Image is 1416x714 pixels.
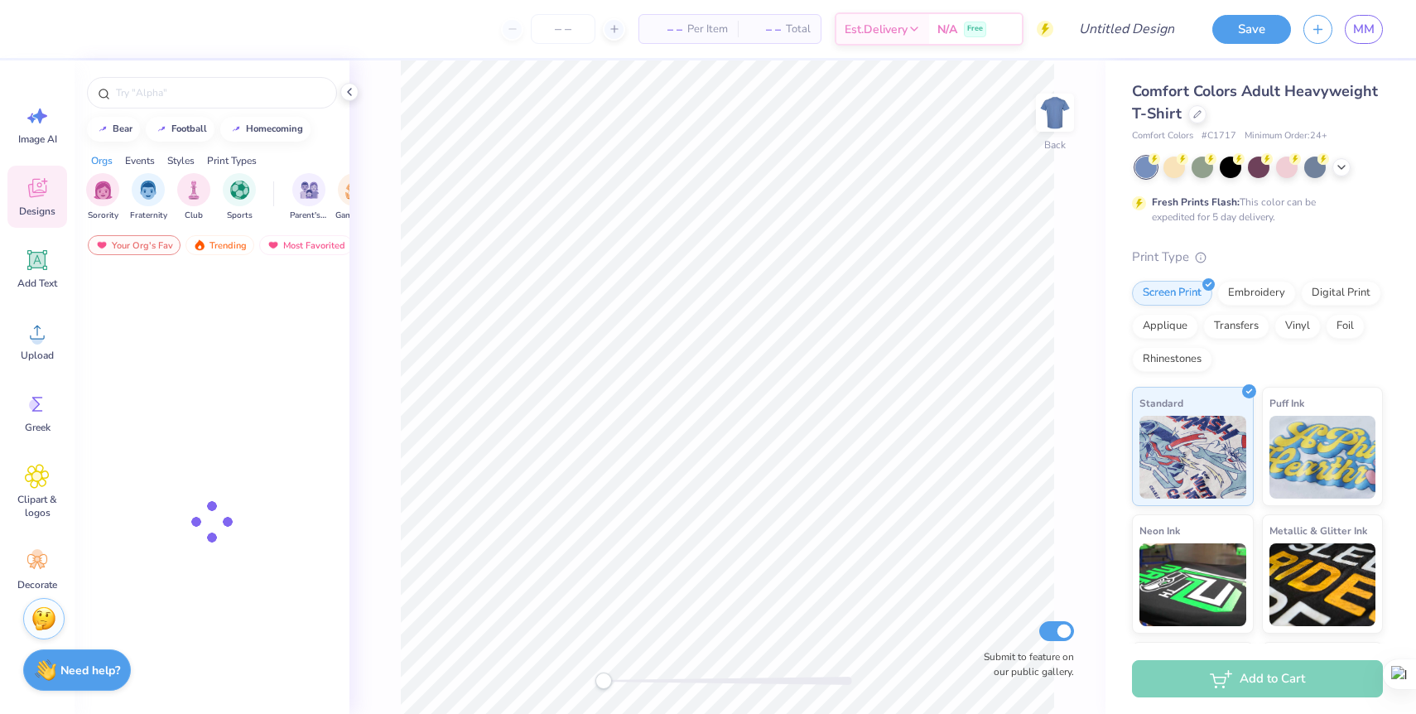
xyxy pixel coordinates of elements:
[1353,20,1375,39] span: MM
[1202,129,1236,143] span: # C1717
[223,173,256,222] button: filter button
[220,117,311,142] button: homecoming
[95,239,108,251] img: most_fav.gif
[1269,416,1376,499] img: Puff Ink
[1044,137,1066,152] div: Back
[25,421,51,434] span: Greek
[290,173,328,222] button: filter button
[531,14,595,44] input: – –
[1139,543,1246,626] img: Neon Ink
[177,173,210,222] button: filter button
[335,173,373,222] button: filter button
[1139,522,1180,539] span: Neon Ink
[88,235,181,255] div: Your Org's Fav
[595,673,612,689] div: Accessibility label
[845,21,908,38] span: Est. Delivery
[1132,129,1193,143] span: Comfort Colors
[1132,347,1212,372] div: Rhinestones
[88,210,118,222] span: Sorority
[86,173,119,222] button: filter button
[177,173,210,222] div: filter for Club
[649,21,682,38] span: – –
[267,239,280,251] img: most_fav.gif
[155,124,168,134] img: trend_line.gif
[1152,195,1240,209] strong: Fresh Prints Flash:
[229,124,243,134] img: trend_line.gif
[300,181,319,200] img: Parent's Weekend Image
[113,124,132,133] div: bear
[21,349,54,362] span: Upload
[335,210,373,222] span: Game Day
[1139,416,1246,499] img: Standard
[167,153,195,168] div: Styles
[207,153,257,168] div: Print Types
[185,181,203,200] img: Club Image
[60,663,120,678] strong: Need help?
[1132,281,1212,306] div: Screen Print
[18,133,57,146] span: Image AI
[10,493,65,519] span: Clipart & logos
[114,84,326,101] input: Try "Alpha"
[1132,314,1198,339] div: Applique
[91,153,113,168] div: Orgs
[1245,129,1327,143] span: Minimum Order: 24 +
[1269,394,1304,412] span: Puff Ink
[17,578,57,591] span: Decorate
[290,173,328,222] div: filter for Parent's Weekend
[86,173,119,222] div: filter for Sorority
[19,205,55,218] span: Designs
[94,181,113,200] img: Sorority Image
[130,173,167,222] div: filter for Fraternity
[1132,248,1383,267] div: Print Type
[1326,314,1365,339] div: Foil
[1038,96,1072,129] img: Back
[96,124,109,134] img: trend_line.gif
[967,23,983,35] span: Free
[1212,15,1291,44] button: Save
[335,173,373,222] div: filter for Game Day
[17,277,57,290] span: Add Text
[87,117,140,142] button: bear
[259,235,353,255] div: Most Favorited
[130,173,167,222] button: filter button
[1274,314,1321,339] div: Vinyl
[1139,394,1183,412] span: Standard
[146,117,214,142] button: football
[193,239,206,251] img: trending.gif
[185,210,203,222] span: Club
[1269,522,1367,539] span: Metallic & Glitter Ink
[1217,281,1296,306] div: Embroidery
[687,21,728,38] span: Per Item
[171,124,207,133] div: football
[937,21,957,38] span: N/A
[290,210,328,222] span: Parent's Weekend
[748,21,781,38] span: – –
[975,649,1074,679] label: Submit to feature on our public gallery.
[1345,15,1383,44] a: MM
[1301,281,1381,306] div: Digital Print
[139,181,157,200] img: Fraternity Image
[246,124,303,133] div: homecoming
[185,235,254,255] div: Trending
[1203,314,1269,339] div: Transfers
[130,210,167,222] span: Fraternity
[786,21,811,38] span: Total
[125,153,155,168] div: Events
[223,173,256,222] div: filter for Sports
[230,181,249,200] img: Sports Image
[1269,543,1376,626] img: Metallic & Glitter Ink
[1132,81,1378,123] span: Comfort Colors Adult Heavyweight T-Shirt
[1152,195,1356,224] div: This color can be expedited for 5 day delivery.
[227,210,253,222] span: Sports
[1066,12,1187,46] input: Untitled Design
[345,181,364,200] img: Game Day Image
